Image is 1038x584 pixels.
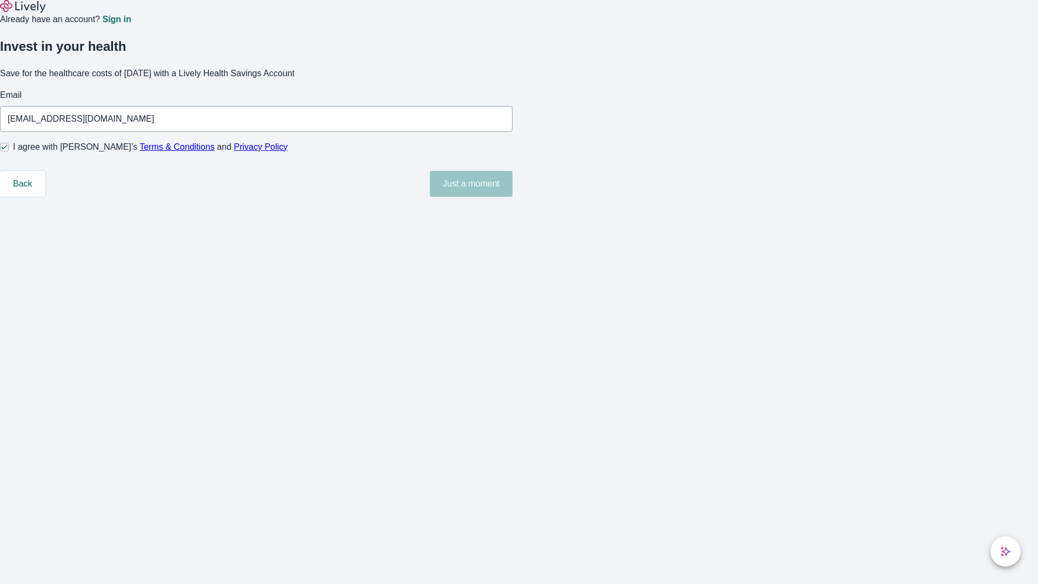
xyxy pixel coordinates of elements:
a: Terms & Conditions [139,142,215,151]
svg: Lively AI Assistant [1000,546,1011,557]
span: I agree with [PERSON_NAME]’s and [13,141,288,154]
a: Privacy Policy [234,142,288,151]
button: chat [990,536,1021,567]
a: Sign in [102,15,131,24]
